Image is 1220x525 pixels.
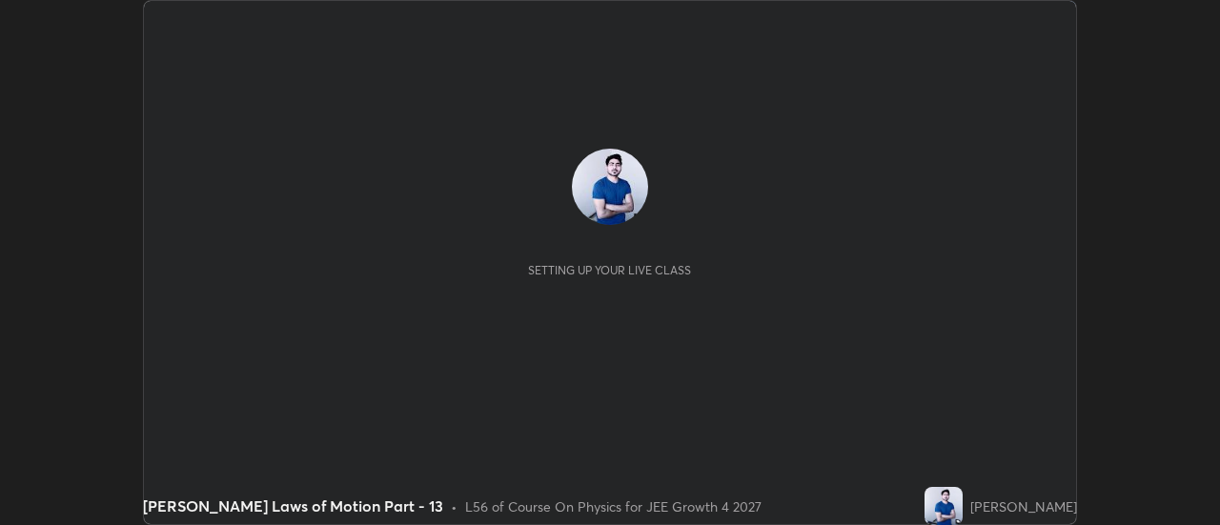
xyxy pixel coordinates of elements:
img: 3 [572,149,648,225]
div: L56 of Course On Physics for JEE Growth 4 2027 [465,496,762,516]
img: 3 [925,487,963,525]
div: [PERSON_NAME] [970,496,1077,516]
div: [PERSON_NAME] Laws of Motion Part - 13 [143,495,443,517]
div: • [451,496,457,516]
div: Setting up your live class [528,263,691,277]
